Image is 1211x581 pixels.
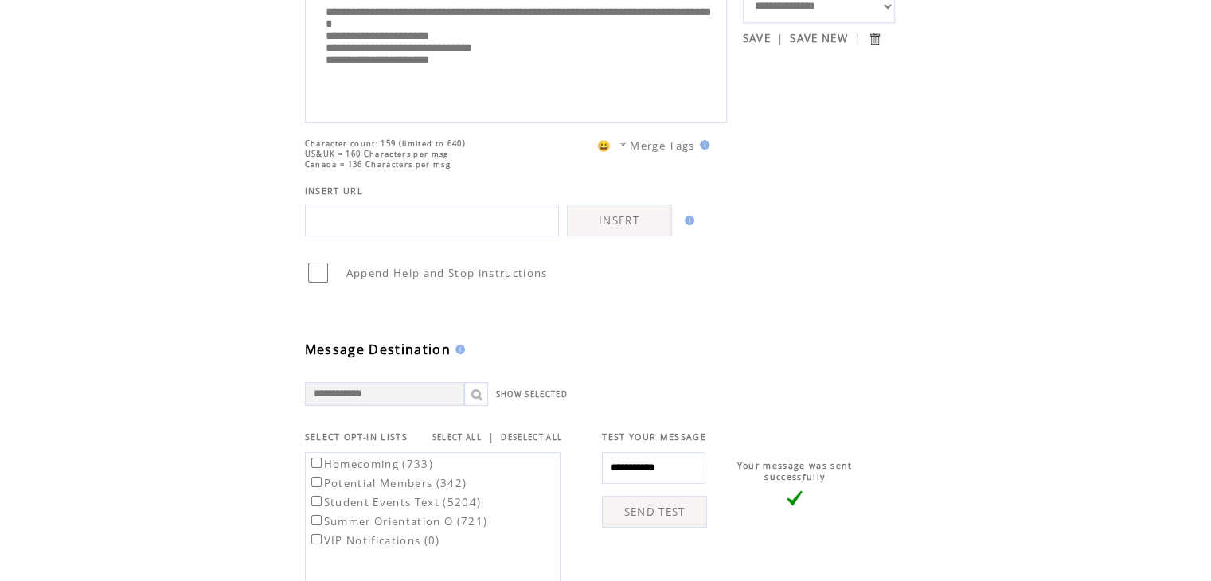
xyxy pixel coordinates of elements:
span: Your message was sent successfully [737,460,853,482]
span: Canada = 136 Characters per msg [305,159,451,170]
span: | [777,31,783,45]
a: SHOW SELECTED [496,389,568,400]
span: SELECT OPT-IN LISTS [305,431,408,443]
input: Student Events Text (5204) [311,496,322,506]
a: INSERT [567,205,672,236]
a: SAVE NEW [790,31,848,45]
input: Summer Orientation O (721) [311,515,322,525]
input: Potential Members (342) [311,477,322,487]
span: Message Destination [305,341,451,358]
span: 😀 [597,138,611,153]
span: | [854,31,861,45]
span: INSERT URL [305,185,363,197]
span: * Merge Tags [620,138,695,153]
input: VIP Notifications (0) [311,534,322,544]
label: Student Events Text (5204) [308,495,482,509]
a: DESELECT ALL [501,432,562,443]
span: US&UK = 160 Characters per msg [305,149,449,159]
a: SELECT ALL [432,432,482,443]
span: Character count: 159 (limited to 640) [305,138,466,149]
a: SEND TEST [602,496,707,528]
label: Potential Members (342) [308,476,467,490]
img: vLarge.png [787,490,803,506]
img: help.gif [451,345,465,354]
span: | [488,430,494,444]
label: VIP Notifications (0) [308,533,440,548]
label: Summer Orientation O (721) [308,514,488,528]
input: Submit [867,31,882,46]
label: Homecoming (733) [308,457,433,471]
a: SAVE [743,31,771,45]
img: help.gif [695,140,709,150]
input: Homecoming (733) [311,458,322,468]
span: Append Help and Stop instructions [346,266,548,280]
img: help.gif [680,216,694,225]
span: TEST YOUR MESSAGE [602,431,706,443]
